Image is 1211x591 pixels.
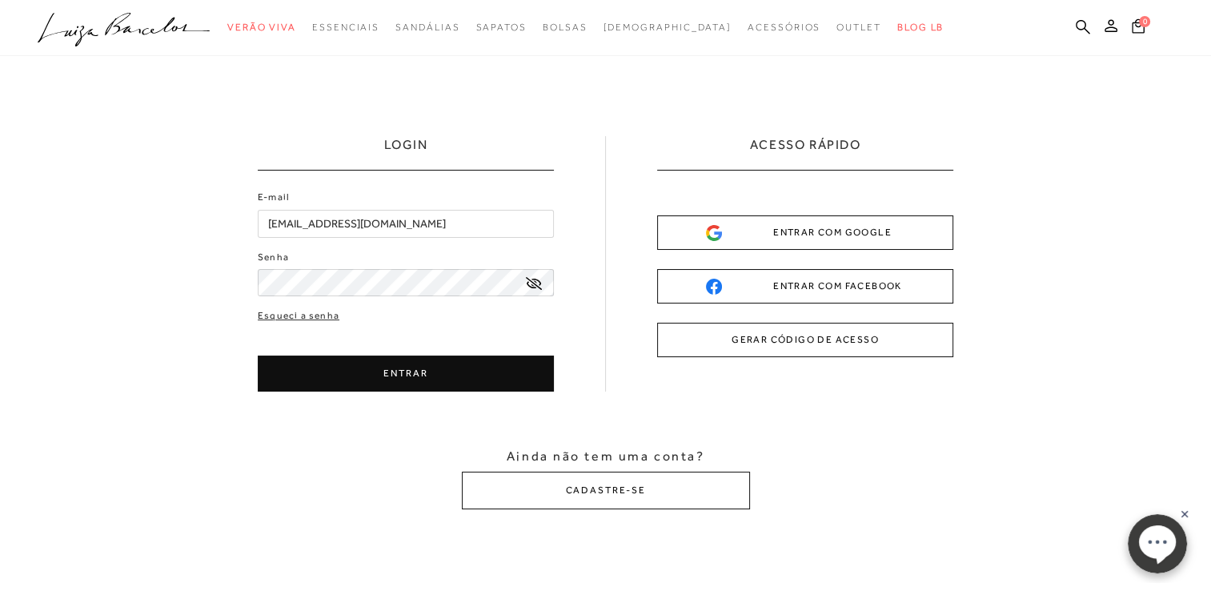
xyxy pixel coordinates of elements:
input: E-mail [258,210,554,238]
a: categoryNavScreenReaderText [836,13,881,42]
span: Outlet [836,22,881,33]
button: ENTRAR [258,356,554,392]
span: Verão Viva [227,22,296,33]
span: Acessórios [748,22,820,33]
div: ENTRAR COM FACEBOOK [706,278,904,295]
a: categoryNavScreenReaderText [475,13,526,42]
h2: ACESSO RÁPIDO [750,136,861,170]
a: categoryNavScreenReaderText [748,13,820,42]
a: categoryNavScreenReaderText [227,13,296,42]
span: Ainda não tem uma conta? [507,448,704,465]
label: E-mail [258,190,290,205]
label: Senha [258,250,289,265]
a: categoryNavScreenReaderText [312,13,379,42]
a: Esqueci a senha [258,308,339,324]
button: ENTRAR COM GOOGLE [657,215,953,250]
span: Essenciais [312,22,379,33]
span: 0 [1139,16,1150,27]
span: [DEMOGRAPHIC_DATA] [603,22,732,33]
span: Bolsas [543,22,587,33]
button: ENTRAR COM FACEBOOK [657,269,953,304]
h1: LOGIN [384,136,428,170]
a: categoryNavScreenReaderText [543,13,587,42]
span: BLOG LB [897,22,944,33]
button: GERAR CÓDIGO DE ACESSO [657,323,953,357]
button: 0 [1127,18,1149,39]
span: Sapatos [475,22,526,33]
a: categoryNavScreenReaderText [395,13,459,42]
a: BLOG LB [897,13,944,42]
a: noSubCategoriesText [603,13,732,42]
span: Sandálias [395,22,459,33]
button: CADASTRE-SE [462,472,750,509]
div: ENTRAR COM GOOGLE [706,224,904,241]
a: exibir senha [526,277,542,289]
